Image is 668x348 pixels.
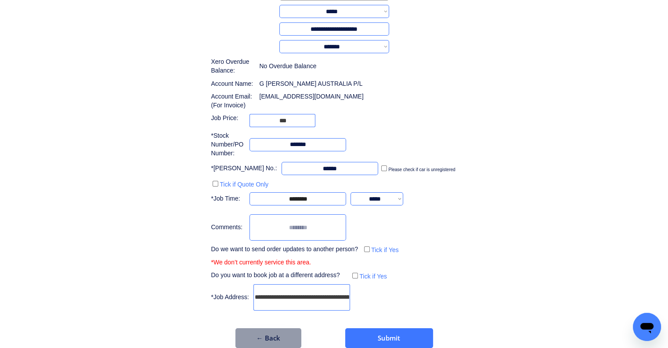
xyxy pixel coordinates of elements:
[211,114,245,123] div: Job Price:
[633,313,661,341] iframe: Button to launch messaging window
[259,92,363,101] div: [EMAIL_ADDRESS][DOMAIN_NAME]
[211,245,358,254] div: Do we want to send order updates to another person?
[211,271,346,280] div: Do you want to book job at a different address?
[259,80,362,88] div: G [PERSON_NAME] AUSTRALIA P/L
[259,62,316,71] div: No Overdue Balance
[371,246,399,253] label: Tick if Yes
[211,258,311,267] div: *We don’t currently service this area.
[211,223,245,232] div: Comments:
[211,132,245,158] div: *Stock Number/PO Number:
[388,167,455,172] label: Please check if car is unregistered
[220,181,268,188] label: Tick if Quote Only
[235,328,301,348] button: ← Back
[211,164,277,173] div: *[PERSON_NAME] No.:
[211,194,245,203] div: *Job Time:
[211,58,255,75] div: Xero Overdue Balance:
[211,80,255,88] div: Account Name:
[345,328,433,348] button: Submit
[359,273,387,280] label: Tick if Yes
[211,92,255,110] div: Account Email: (For Invoice)
[211,293,249,302] div: *Job Address:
